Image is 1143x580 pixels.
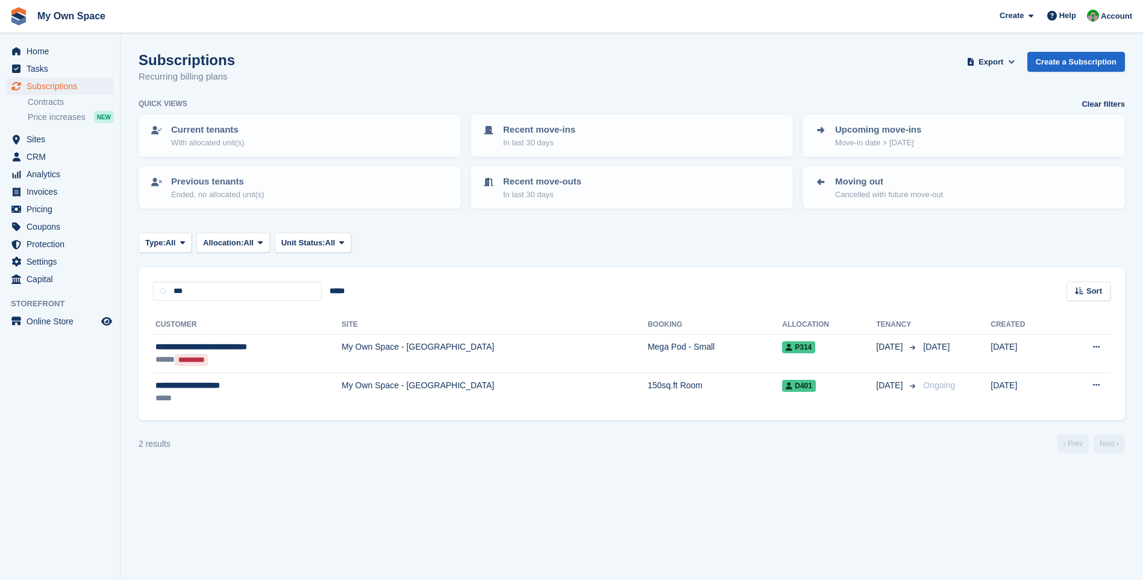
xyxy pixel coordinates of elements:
span: Sites [27,131,99,148]
button: Unit Status: All [275,233,351,253]
span: CRM [27,148,99,165]
img: Paula Harris [1087,10,1099,22]
a: Next [1094,435,1125,453]
a: Contracts [28,96,114,108]
span: Subscriptions [27,78,99,95]
span: Home [27,43,99,60]
th: Site [342,315,648,335]
p: Recent move-outs [503,175,581,189]
td: [DATE] [991,335,1060,373]
span: Protection [27,236,99,253]
td: My Own Space - [GEOGRAPHIC_DATA] [342,373,648,411]
a: Previous tenants Ended, no allocated unit(s) [140,168,460,207]
a: Price increases NEW [28,110,114,124]
span: Sort [1086,285,1102,297]
a: menu [6,313,114,330]
a: Create a Subscription [1027,52,1125,72]
a: menu [6,201,114,218]
td: [DATE] [991,373,1060,411]
a: menu [6,236,114,253]
span: Allocation: [203,237,243,249]
a: Previous [1057,435,1089,453]
a: menu [6,60,114,77]
span: [DATE] [923,342,950,351]
p: Current tenants [171,123,244,137]
span: P314 [782,341,815,353]
th: Booking [648,315,782,335]
span: Tasks [27,60,99,77]
a: Clear filters [1082,98,1125,110]
span: Account [1101,10,1132,22]
span: Create [1000,10,1024,22]
div: NEW [94,111,114,123]
p: Ended, no allocated unit(s) [171,189,265,201]
p: With allocated unit(s) [171,137,244,149]
a: My Own Space [33,6,110,26]
h6: Quick views [139,98,187,109]
span: [DATE] [876,379,905,392]
a: menu [6,166,114,183]
span: Coupons [27,218,99,235]
span: Unit Status: [281,237,325,249]
p: Move-in date > [DATE] [835,137,921,149]
td: My Own Space - [GEOGRAPHIC_DATA] [342,335,648,373]
nav: Page [1055,435,1127,453]
td: Mega Pod - Small [648,335,782,373]
span: Settings [27,253,99,270]
span: Export [979,56,1003,68]
span: Price increases [28,112,86,123]
th: Tenancy [876,315,918,335]
a: menu [6,271,114,288]
span: D401 [782,380,816,392]
span: Help [1059,10,1076,22]
p: In last 30 days [503,137,575,149]
p: Recent move-ins [503,123,575,137]
button: Type: All [139,233,192,253]
span: Online Store [27,313,99,330]
a: menu [6,131,114,148]
th: Created [991,315,1060,335]
span: All [166,237,176,249]
img: stora-icon-8386f47178a22dfd0bd8f6a31ec36ba5ce8667c1dd55bd0f319d3a0aa187defe.svg [10,7,28,25]
a: menu [6,43,114,60]
a: menu [6,148,114,165]
span: [DATE] [876,341,905,353]
th: Allocation [782,315,876,335]
p: Cancelled with future move-out [835,189,943,201]
a: menu [6,218,114,235]
p: Recurring billing plans [139,70,235,84]
a: Recent move-ins In last 30 days [472,116,792,156]
p: Moving out [835,175,943,189]
p: Previous tenants [171,175,265,189]
span: Type: [145,237,166,249]
td: 150sq.ft Room [648,373,782,411]
a: menu [6,253,114,270]
a: Recent move-outs In last 30 days [472,168,792,207]
span: Capital [27,271,99,288]
a: Upcoming move-ins Move-in date > [DATE] [804,116,1124,156]
a: Current tenants With allocated unit(s) [140,116,460,156]
a: menu [6,183,114,200]
span: Storefront [11,298,120,310]
th: Customer [153,315,342,335]
span: Ongoing [923,380,955,390]
span: All [243,237,254,249]
button: Allocation: All [196,233,270,253]
a: Moving out Cancelled with future move-out [804,168,1124,207]
span: Analytics [27,166,99,183]
span: All [325,237,336,249]
h1: Subscriptions [139,52,235,68]
span: Invoices [27,183,99,200]
div: 2 results [139,438,171,450]
p: Upcoming move-ins [835,123,921,137]
a: menu [6,78,114,95]
a: Preview store [99,314,114,329]
button: Export [965,52,1018,72]
span: Pricing [27,201,99,218]
p: In last 30 days [503,189,581,201]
